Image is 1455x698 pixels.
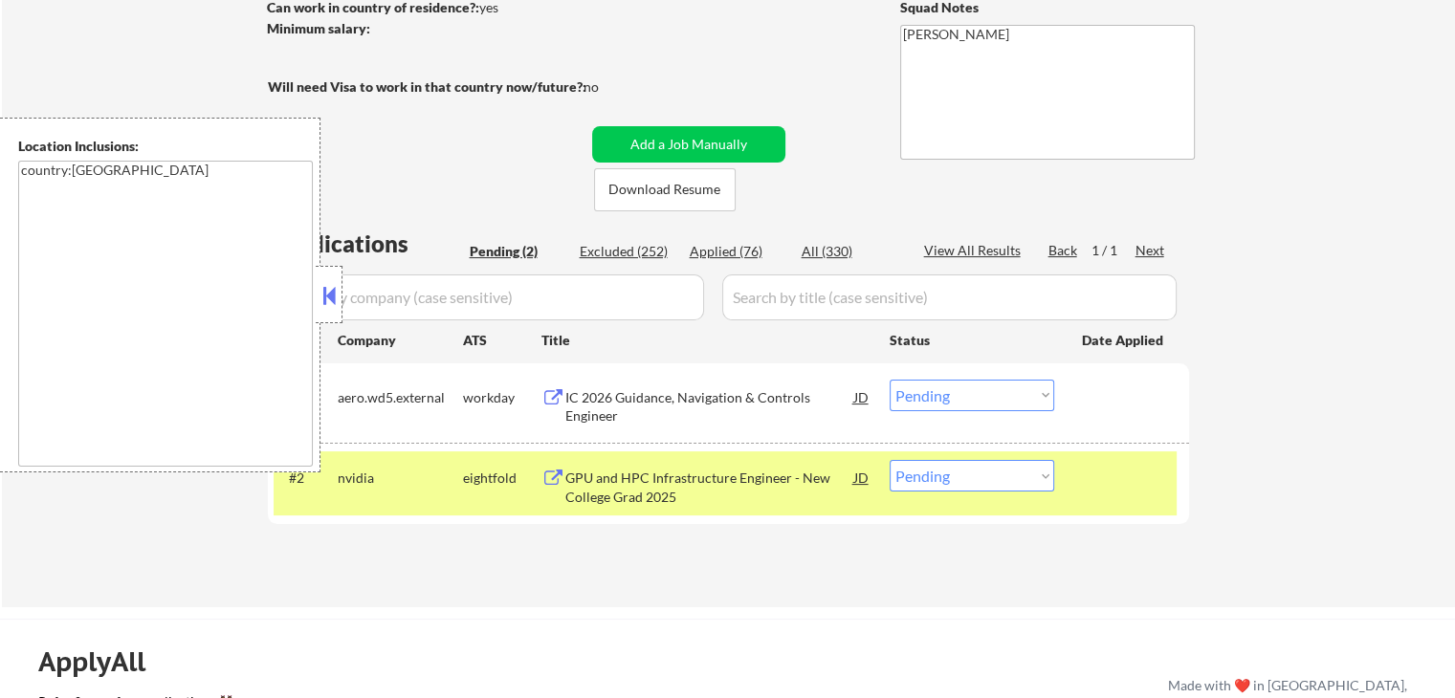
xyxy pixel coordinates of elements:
input: Search by title (case sensitive) [722,274,1177,320]
div: no [584,77,638,97]
div: eightfold [463,469,541,488]
div: Date Applied [1082,331,1166,350]
div: workday [463,388,541,407]
div: Applications [274,232,463,255]
div: Status [890,322,1054,357]
div: Location Inclusions: [18,137,313,156]
div: All (330) [802,242,897,261]
input: Search by company (case sensitive) [274,274,704,320]
div: aero.wd5.external [338,388,463,407]
button: Download Resume [594,168,736,211]
div: JD [852,460,871,494]
div: Company [338,331,463,350]
div: Applied (76) [690,242,785,261]
button: Add a Job Manually [592,126,785,163]
div: Back [1048,241,1079,260]
div: Title [541,331,871,350]
strong: Will need Visa to work in that country now/future?: [268,78,586,95]
div: Pending (2) [470,242,565,261]
div: Next [1135,241,1166,260]
div: IC 2026 Guidance, Navigation & Controls Engineer [565,388,854,425]
div: nvidia [338,469,463,488]
div: View All Results [924,241,1026,260]
div: ApplyAll [38,645,167,678]
div: Excluded (252) [580,242,675,261]
strong: Minimum salary: [267,20,370,36]
div: GPU and HPC Infrastructure Engineer - New College Grad 2025 [565,469,854,506]
div: 1 / 1 [1091,241,1135,260]
div: ATS [463,331,541,350]
div: JD [852,380,871,414]
div: #2 [289,469,322,488]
